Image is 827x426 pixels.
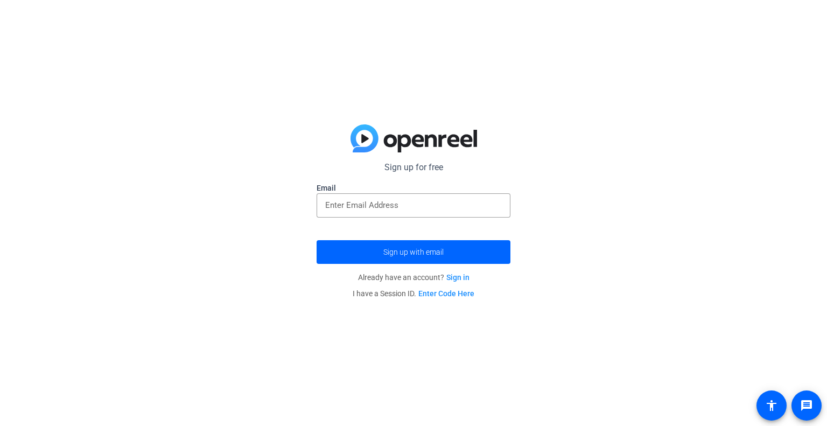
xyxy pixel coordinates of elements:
mat-icon: accessibility [765,399,778,412]
button: Sign up with email [317,240,510,264]
a: Sign in [446,273,469,282]
label: Email [317,183,510,193]
p: Sign up for free [317,161,510,174]
span: I have a Session ID. [353,289,474,298]
input: Enter Email Address [325,199,502,212]
mat-icon: message [800,399,813,412]
span: Already have an account? [358,273,469,282]
img: blue-gradient.svg [351,124,477,152]
a: Enter Code Here [418,289,474,298]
